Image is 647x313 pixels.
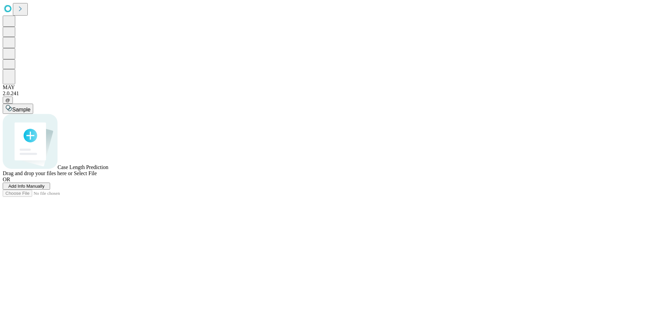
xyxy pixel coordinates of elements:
[3,176,10,182] span: OR
[74,170,97,176] span: Select File
[3,104,33,114] button: Sample
[3,90,644,97] div: 2.0.241
[3,170,72,176] span: Drag and drop your files here or
[5,98,10,103] span: @
[12,107,30,112] span: Sample
[58,164,108,170] span: Case Length Prediction
[3,97,13,104] button: @
[8,184,45,189] span: Add Info Manually
[3,84,644,90] div: MAY
[3,183,50,190] button: Add Info Manually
